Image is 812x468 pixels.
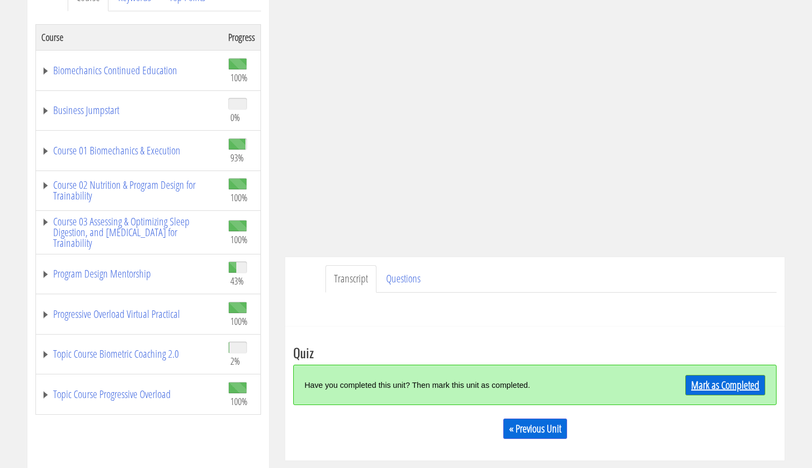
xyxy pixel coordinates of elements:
a: Biomechanics Continued Education [41,65,218,76]
span: 100% [230,395,248,407]
span: 100% [230,192,248,203]
a: Business Jumpstart [41,105,218,116]
span: 0% [230,111,240,123]
span: 100% [230,315,248,327]
h3: Quiz [293,345,777,359]
a: Course 01 Biomechanics & Execution [41,145,218,156]
th: Course [36,24,223,50]
div: Have you completed this unit? Then mark this unit as completed. [305,373,644,396]
span: 43% [230,275,244,287]
span: 93% [230,152,244,164]
a: « Previous Unit [503,419,567,439]
span: 100% [230,72,248,83]
a: Program Design Mentorship [41,268,218,279]
a: Course 02 Nutrition & Program Design for Trainability [41,180,218,201]
span: 100% [230,233,248,245]
th: Progress [223,24,261,50]
a: Mark as Completed [685,375,765,395]
a: Transcript [325,265,376,293]
span: 2% [230,355,240,367]
a: Progressive Overload Virtual Practical [41,309,218,320]
a: Questions [378,265,429,293]
a: Course 03 Assessing & Optimizing Sleep Digestion, and [MEDICAL_DATA] for Trainability [41,216,218,249]
a: Topic Course Biometric Coaching 2.0 [41,349,218,359]
a: Topic Course Progressive Overload [41,389,218,400]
